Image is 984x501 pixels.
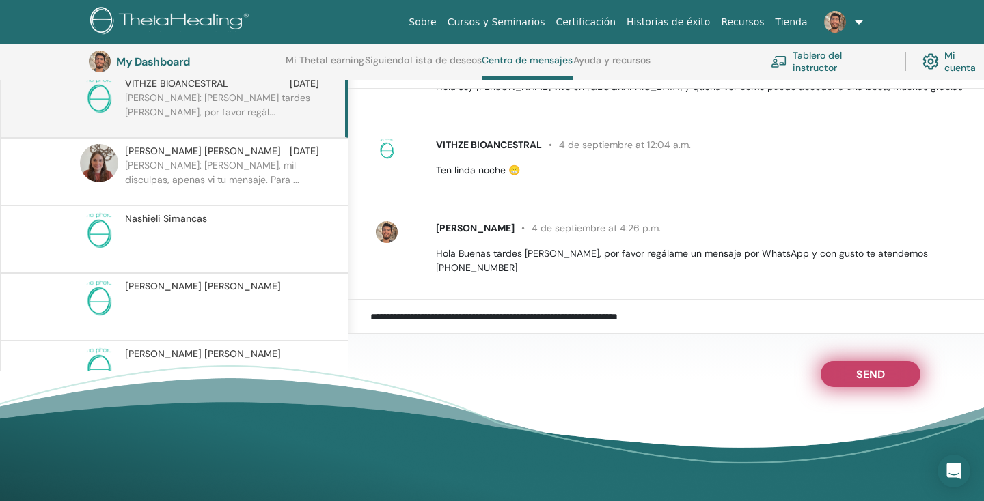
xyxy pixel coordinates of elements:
img: no-photo.png [376,138,398,160]
button: Send [821,361,920,387]
a: Tablero del instructor [771,46,888,76]
p: Ten linda noche 😁 [436,163,968,177]
a: Mi ThetaLearning [286,55,364,76]
img: no-photo.png [80,279,118,317]
img: cog.svg [922,50,939,73]
span: [PERSON_NAME] [PERSON_NAME] [125,279,281,294]
img: no-photo.png [80,76,118,115]
span: [PERSON_NAME] [PERSON_NAME] [125,347,281,361]
a: Historias de éxito [621,10,715,35]
div: Open Intercom Messenger [938,455,970,487]
img: logo.png [90,7,254,38]
span: 4 de septiembre at 12:04 a.m. [542,139,691,151]
span: 4 de septiembre at 4:26 p.m. [515,222,661,234]
h3: My Dashboard [116,55,253,68]
a: Lista de deseos [410,55,482,76]
span: [PERSON_NAME] [PERSON_NAME] [125,144,281,158]
p: [PERSON_NAME]: [PERSON_NAME] tardes [PERSON_NAME], por favor regál... [125,91,323,132]
a: Ayuda y recursos [573,55,651,76]
span: [DATE] [290,144,319,158]
span: VITHZE BIOANCESTRAL [125,76,228,91]
a: Centro de mensajes [482,55,573,80]
img: default.jpg [89,51,111,72]
img: default.jpg [824,11,846,33]
a: Siguiendo [365,55,409,76]
span: [DATE] [290,76,319,91]
span: Nashieli Simancas [125,212,207,226]
img: chalkboard-teacher.svg [771,55,787,68]
span: [PERSON_NAME] [436,222,515,234]
a: Sobre [403,10,441,35]
a: Certificación [550,10,621,35]
a: Tienda [770,10,813,35]
img: default.jpg [376,221,398,243]
p: Hola Buenas tardes [PERSON_NAME], por favor regálame un mensaje por WhatsApp y con gusto te atend... [436,246,968,275]
p: [PERSON_NAME]: [PERSON_NAME], mil disculpas, apenas vi tu mensaje. Para ... [125,158,323,199]
img: no-photo.png [80,347,118,385]
a: Cursos y Seminarios [442,10,551,35]
img: default.jpg [80,144,118,182]
img: no-photo.png [80,212,118,250]
a: Recursos [715,10,769,35]
span: Send [856,367,885,377]
span: VITHZE BIOANCESTRAL [436,139,542,151]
